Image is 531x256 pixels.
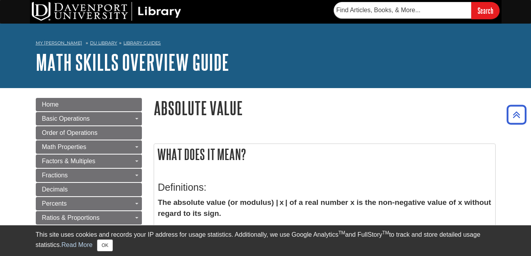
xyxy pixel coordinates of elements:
input: Search [471,2,500,19]
input: Find Articles, Books, & More... [334,2,471,18]
a: Back to Top [504,109,529,120]
a: My [PERSON_NAME] [36,40,82,46]
span: Decimals [42,186,68,193]
form: Searches DU Library's articles, books, and more [334,2,500,19]
a: Factors & Multiples [36,155,142,168]
span: Ratios & Proportions [42,214,100,221]
a: DU Library [90,40,117,46]
h1: Absolute Value [154,98,496,118]
span: Factors & Multiples [42,158,96,164]
div: This site uses cookies and records your IP address for usage statistics. Additionally, we use Goo... [36,230,496,251]
sup: TM [382,230,389,236]
a: Decimals [36,183,142,196]
a: Home [36,98,142,111]
span: Order of Operations [42,129,97,136]
span: Fractions [42,172,68,179]
h2: What does it mean? [154,144,495,165]
span: Math Properties [42,144,86,150]
span: Basic Operations [42,115,90,122]
nav: breadcrumb [36,38,496,50]
a: Math Skills Overview Guide [36,50,229,74]
img: DU Library [32,2,181,21]
a: Fractions [36,169,142,182]
sup: TM [338,230,345,236]
span: Home [42,101,59,108]
h3: Definitions: [158,182,491,193]
a: Order of Operations [36,126,142,140]
a: Math Properties [36,140,142,154]
a: Percents [36,197,142,210]
button: Close [97,239,112,251]
a: Read More [61,241,92,248]
strong: The absolute value (or modulus) | x | of a real number x is the non-negative value of x without r... [158,198,491,218]
span: Percents [42,200,67,207]
a: Library Guides [123,40,161,46]
a: Basic Operations [36,112,142,125]
a: Ratios & Proportions [36,211,142,225]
